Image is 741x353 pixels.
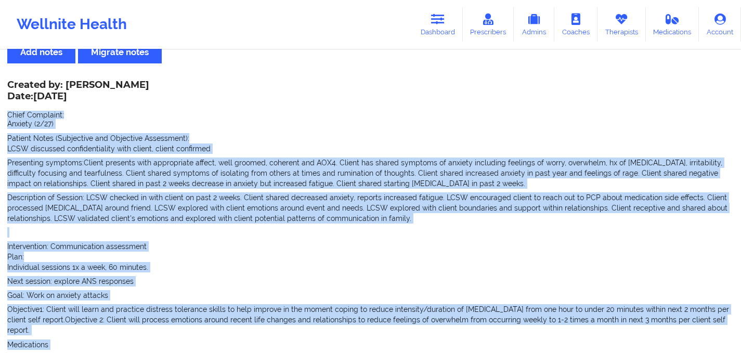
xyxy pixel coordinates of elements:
button: Migrate notes [78,41,162,63]
p: Individual sessions 1x a week, 60 minutes. [7,262,734,272]
a: Coaches [554,7,597,42]
span: Plan: [7,253,24,261]
a: Dashboard [413,7,463,42]
p: Date: [DATE] [7,90,149,103]
a: Medications [646,7,699,42]
span: Chief Complaint: [7,111,64,119]
p: Next session: explore ANS responses [7,276,734,286]
span: Patient Notes (Subjective and Objective Assessment): [7,134,189,142]
a: Therapists [597,7,646,42]
p: Anxiety (2/27) [7,119,734,129]
p: LCSW discussed confidentiality with client, client confirmed [7,143,734,154]
button: Add notes [7,41,75,63]
a: Admins [514,7,554,42]
p: Presenting symptoms:Client presents with appropriate affect, well groomed, coherent and AOX4. Cli... [7,158,734,189]
p: Description of Session: LCSW checked in with client on past 2 weeks. Client shared decreased anxi... [7,192,734,224]
div: Created by: [PERSON_NAME] [7,80,149,103]
a: Account [699,7,741,42]
p: Intervention: Communication assessment [7,241,734,252]
p: Goal: Work on anxiety attacks [7,290,734,300]
a: Prescribers [463,7,514,42]
p: Objective1: Client will learn and practice distress tolerance skills to help improve in the momen... [7,304,734,335]
span: Medications [7,341,48,349]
